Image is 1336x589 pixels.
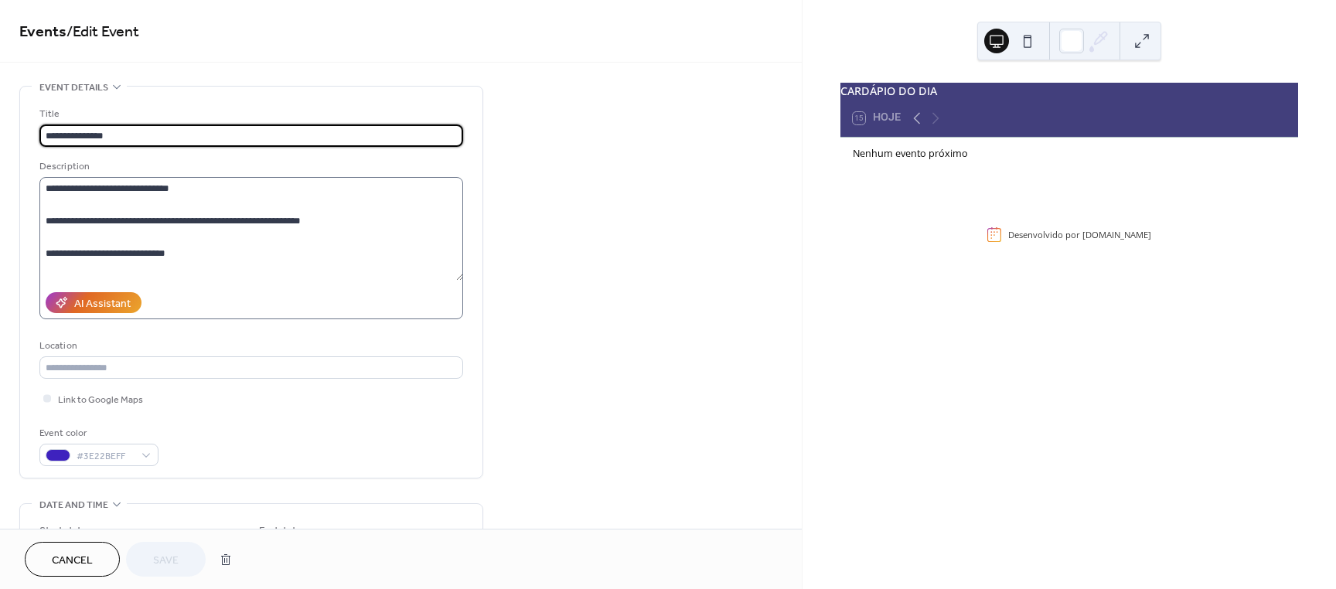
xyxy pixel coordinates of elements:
[39,523,87,540] div: Start date
[39,425,155,441] div: Event color
[77,448,134,465] span: #3E22BEFF
[58,392,143,408] span: Link to Google Maps
[19,17,66,47] a: Events
[259,523,302,540] div: End date
[853,147,1286,162] div: Nenhum evento próximo
[66,17,139,47] span: / Edit Event
[74,296,131,312] div: AI Assistant
[39,338,460,354] div: Location
[39,80,108,96] span: Event details
[52,553,93,569] span: Cancel
[39,497,108,513] span: Date and time
[46,292,141,313] button: AI Assistant
[25,542,120,577] button: Cancel
[39,106,460,122] div: Title
[840,83,1298,100] div: CARDÁPIO DO DIA
[1082,229,1151,240] a: [DOMAIN_NAME]
[39,158,460,175] div: Description
[1008,229,1151,240] div: Desenvolvido por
